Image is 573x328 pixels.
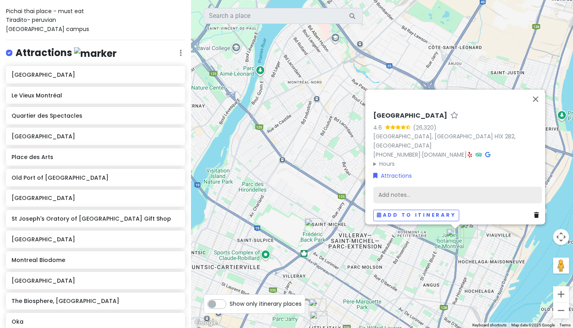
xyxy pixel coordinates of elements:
[373,171,412,180] a: Attractions
[559,323,571,327] a: Terms (opens in new tab)
[413,123,437,132] div: (26,320)
[373,132,516,149] a: [GEOGRAPHIC_DATA], [GEOGRAPHIC_DATA] H1X 2B2, [GEOGRAPHIC_DATA]
[16,47,117,60] h4: Attractions
[373,159,542,168] summary: Hours
[526,89,545,109] button: Close
[373,186,542,203] div: Add notes...
[12,297,179,305] h6: The Biosphere, [GEOGRAPHIC_DATA]
[373,112,447,120] h6: [GEOGRAPHIC_DATA]
[12,153,179,161] h6: Place des Arts
[306,295,329,319] div: Jean Talon Market
[553,258,569,274] button: Drag Pegman onto the map to open Street View
[373,210,459,221] button: Add to itinerary
[193,318,219,328] a: Open this area in Google Maps (opens a new window)
[12,92,179,99] h6: Le Vieux Montréal
[443,225,467,249] div: Jardin botanique de Montréal
[373,123,385,132] div: 4.6
[553,303,569,318] button: Zoom out
[12,215,179,222] h6: St Joseph's Oratory of [GEOGRAPHIC_DATA] Gift Shop
[373,151,421,159] a: [PHONE_NUMBER]
[422,151,467,159] a: [DOMAIN_NAME]
[457,217,481,241] div: Montreal Biodome
[485,152,490,157] i: Google Maps
[302,215,325,239] div: Frédéric Back Park
[274,297,298,321] div: Parc Jarry
[74,47,117,60] img: marker
[12,318,179,325] h6: Oka
[12,277,179,284] h6: [GEOGRAPHIC_DATA]
[12,112,179,119] h6: Quartier des Spectacles
[373,112,542,168] div: · ·
[12,71,179,78] h6: [GEOGRAPHIC_DATA]
[12,174,179,181] h6: Old Port of [GEOGRAPHIC_DATA]
[450,112,458,120] a: Star place
[204,8,363,24] input: Search a place
[12,194,179,202] h6: [GEOGRAPHIC_DATA]
[534,211,542,219] a: Delete place
[12,133,179,140] h6: [GEOGRAPHIC_DATA]
[230,299,302,308] span: Show only itinerary places
[193,318,219,328] img: Google
[553,229,569,245] button: Map camera controls
[12,236,179,243] h6: [GEOGRAPHIC_DATA]
[12,256,179,264] h6: Montreal Biodome
[472,322,507,328] button: Keyboard shortcuts
[553,286,569,302] button: Zoom in
[511,323,555,327] span: Map data ©2025 Google
[476,152,482,157] i: Tripadvisor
